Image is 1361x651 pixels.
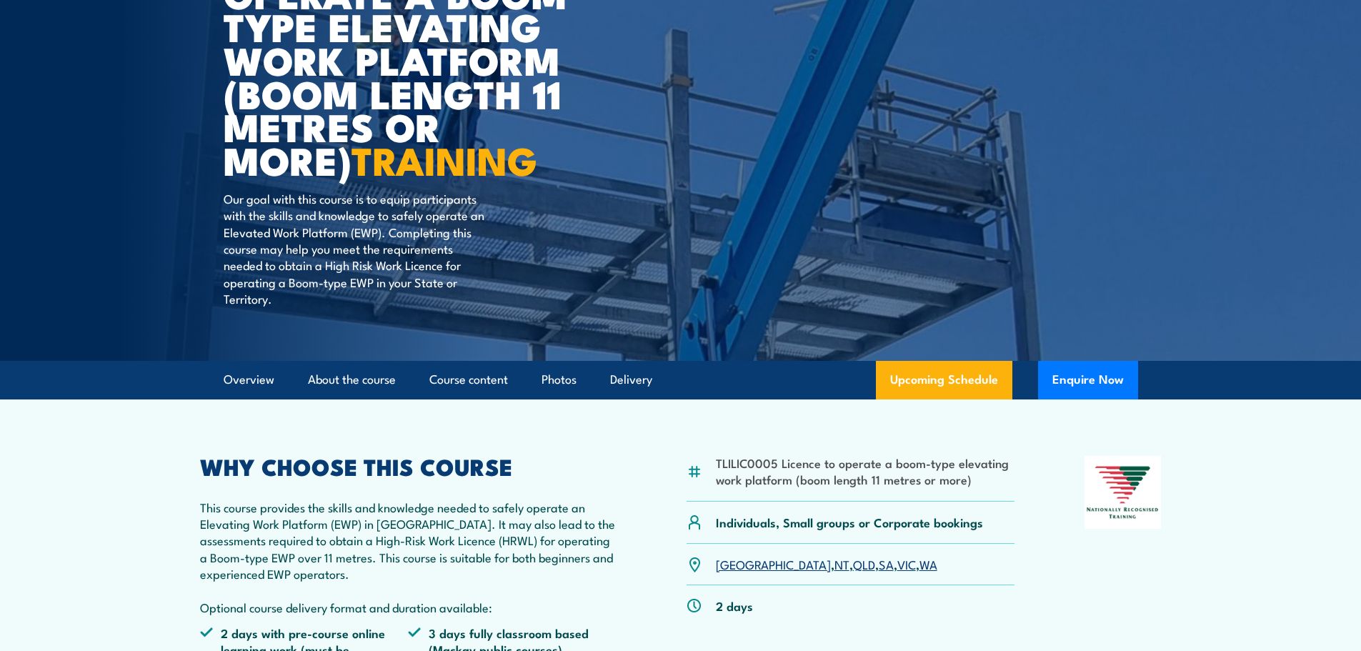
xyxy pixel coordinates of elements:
[224,361,274,399] a: Overview
[876,361,1012,399] a: Upcoming Schedule
[716,454,1015,488] li: TLILIC0005 Licence to operate a boom-type elevating work platform (boom length 11 metres or more)
[352,129,537,189] strong: TRAINING
[200,456,617,476] h2: WHY CHOOSE THIS COURSE
[716,597,753,614] p: 2 days
[1038,361,1138,399] button: Enquire Now
[834,555,849,572] a: NT
[716,514,983,530] p: Individuals, Small groups or Corporate bookings
[200,499,617,616] p: This course provides the skills and knowledge needed to safely operate an Elevating Work Platform...
[224,190,484,307] p: Our goal with this course is to equip participants with the skills and knowledge to safely operat...
[308,361,396,399] a: About the course
[610,361,652,399] a: Delivery
[429,361,508,399] a: Course content
[716,556,937,572] p: , , , , ,
[879,555,894,572] a: SA
[1085,456,1162,529] img: Nationally Recognised Training logo.
[716,555,831,572] a: [GEOGRAPHIC_DATA]
[853,555,875,572] a: QLD
[542,361,577,399] a: Photos
[919,555,937,572] a: WA
[897,555,916,572] a: VIC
